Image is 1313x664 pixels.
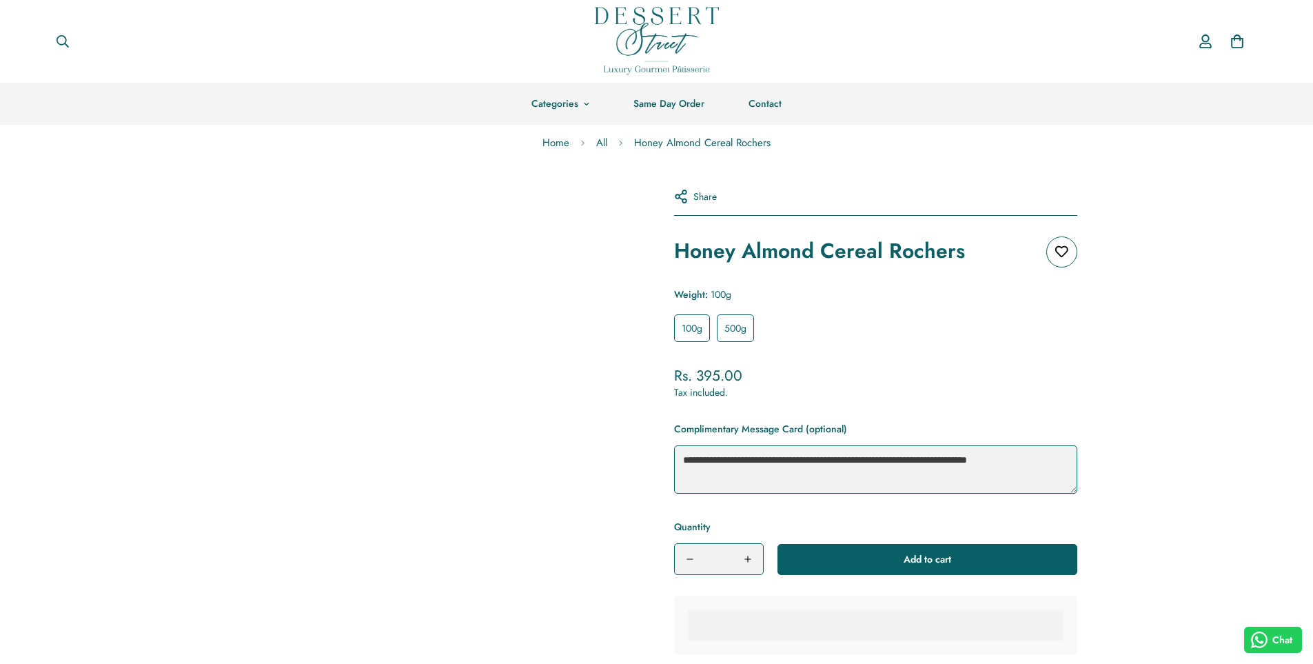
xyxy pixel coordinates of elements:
button: Add to cart [777,544,1077,575]
button: Increase quantity of Honey Almond Cereal Rochers by one [733,544,763,574]
a: Home [532,125,580,161]
span: 100g [711,288,731,301]
button: Search [45,26,81,57]
div: Tax included. [674,385,1077,400]
button: Chat [1244,627,1303,653]
a: 0 [1221,26,1253,57]
a: Account [1190,21,1221,61]
label: 500g [717,314,754,342]
img: Dessert Street [595,7,719,74]
label: Quantity [674,519,764,535]
h1: Honey Almond Cereal Rochers [674,237,965,265]
span: Rs. 395.00 [674,365,742,386]
button: Decrease quantity of Honey Almond Cereal Rochers by one [675,544,705,574]
a: All [586,125,618,161]
a: Categories [509,83,611,125]
a: Contact [726,83,804,125]
a: Same Day Order [611,83,726,125]
label: 100g [674,314,710,342]
button: Add to wishlist [1046,237,1077,268]
span: Add to cart [904,552,951,566]
label: Complimentary Message Card (optional) [674,421,847,437]
span: Chat [1272,633,1292,647]
input: Product quantity [705,544,733,574]
span: Weight: [674,288,708,301]
span: Share [693,190,717,204]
